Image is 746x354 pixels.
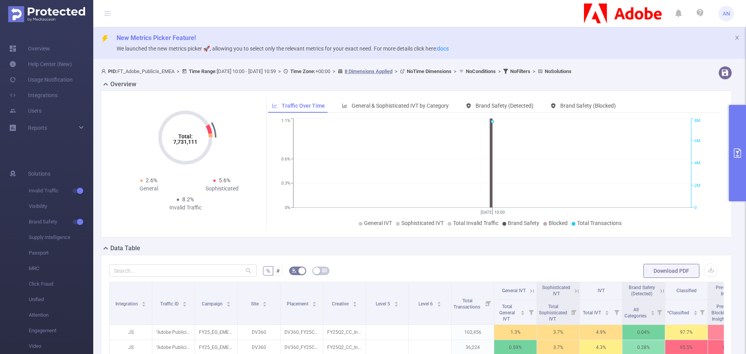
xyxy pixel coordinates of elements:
[654,300,665,324] i: Filter menu
[539,304,567,322] span: Total Sophisticated IVT
[263,300,267,303] i: icon: caret-up
[451,68,459,74] span: >
[611,300,622,324] i: Filter menu
[29,199,93,214] span: Visibility
[109,264,257,277] input: Search...
[219,177,230,183] span: 5.6%
[312,300,317,305] div: Sort
[332,301,350,307] span: Creative
[549,220,568,226] span: Blocked
[29,261,93,276] span: MRC
[101,68,572,74] span: FT_Adobe_Publicis_EMEA [DATE] 10:00 - [DATE] 10:59 +00:00
[276,268,280,274] span: #
[281,181,290,186] tspan: 0.3%
[537,325,579,340] p: 3.7%
[152,325,195,340] p: "Adobe Publicis Emea Tier 3" [34289]
[173,139,197,145] tspan: 7,731,111
[542,285,570,296] span: Sophisticated IVT
[476,103,533,109] span: Brand Safety (Detected)
[560,103,616,109] span: Brand Safety (Blocked)
[29,292,93,307] span: Unified
[605,312,609,314] i: icon: caret-down
[160,301,180,307] span: Traffic ID
[227,300,231,303] i: icon: caret-up
[142,303,146,306] i: icon: caret-down
[149,204,222,212] div: Invalid Traffic
[451,325,494,340] p: 102,456
[364,220,392,226] span: General IVT
[342,103,347,108] i: icon: bar-chart
[624,307,648,319] span: All Categories
[629,285,655,296] span: Brand Safety (Detected)
[189,68,217,74] b: Time Range:
[401,220,444,226] span: Sophisticated IVT
[510,68,530,74] b: No Filters
[694,138,701,143] tspan: 6M
[352,103,449,109] span: General & Sophisticated IVT by Category
[183,303,187,306] i: icon: caret-down
[580,325,622,340] p: 4.9%
[117,45,449,52] span: We launched the new metrics picker 🚀, allowing you to select only the relevant metrics for your e...
[9,56,72,72] a: Help Center (New)
[496,68,503,74] span: >
[694,119,701,124] tspan: 8M
[521,309,525,312] i: icon: caret-up
[142,300,146,303] i: icon: caret-up
[281,325,323,340] p: DV360_FY25CC_BEH_AA-CustomIntentCompetitor_TR_DSK_BAN_728x90_NA_NA_ROI_NA [9348015]
[290,68,315,74] b: Time Zone:
[508,220,539,226] span: Brand Safety
[466,68,496,74] b: No Conditions
[323,325,366,340] p: FY25Q2_CC_Individual_CCIAllApps_tr_tr_Imaginarium_AN_728x90_NA_BAU.gif [5366119]
[345,68,392,74] u: 8 Dimensions Applied
[437,45,449,52] a: docs
[694,183,701,188] tspan: 2M
[697,300,708,324] i: Filter menu
[292,268,296,273] i: icon: bg-colors
[352,300,357,303] i: icon: caret-up
[437,303,441,306] i: icon: caret-down
[262,300,267,305] div: Sort
[117,34,196,42] span: New Metrics Picker Feature!
[185,185,258,193] div: Sophisticated
[407,68,451,74] b: No Time Dimensions
[202,301,224,307] span: Campaign
[437,300,441,305] div: Sort
[734,35,740,40] i: icon: close
[195,325,237,340] p: FY25_EG_EMEA_Creative_CCM_Acquisition_Buy_4200323233_P36036_Tier3 [271670]
[650,309,655,312] i: icon: caret-up
[545,68,572,74] b: No Solutions
[480,210,504,215] tspan: [DATE] 10:00
[526,300,537,324] i: Filter menu
[376,301,391,307] span: Level 5
[272,103,277,108] i: icon: line-chart
[605,309,609,312] i: icon: caret-up
[650,309,655,314] div: Sort
[178,133,193,140] tspan: Total:
[643,264,699,278] button: Download PDF
[394,300,398,303] i: icon: caret-up
[108,68,117,74] b: PID:
[174,68,182,74] span: >
[115,301,139,307] span: Integration
[734,33,740,42] button: icon: close
[520,309,525,314] div: Sort
[352,303,357,306] i: icon: caret-down
[494,325,537,340] p: 1.3%
[29,276,93,292] span: Click Fraud
[502,288,526,293] span: General IVT
[598,288,605,293] span: IVT
[251,301,260,307] span: Site
[676,288,697,293] span: Classified
[263,303,267,306] i: icon: caret-down
[29,307,93,323] span: Attention
[29,214,93,230] span: Brand Safety
[693,309,697,312] i: icon: caret-up
[312,300,317,303] i: icon: caret-up
[530,68,538,74] span: >
[110,80,136,89] h2: Overview
[521,312,525,314] i: icon: caret-down
[182,300,187,305] div: Sort
[453,298,481,310] span: Total Transactions
[29,245,93,261] span: Passport
[9,87,58,103] a: Integrations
